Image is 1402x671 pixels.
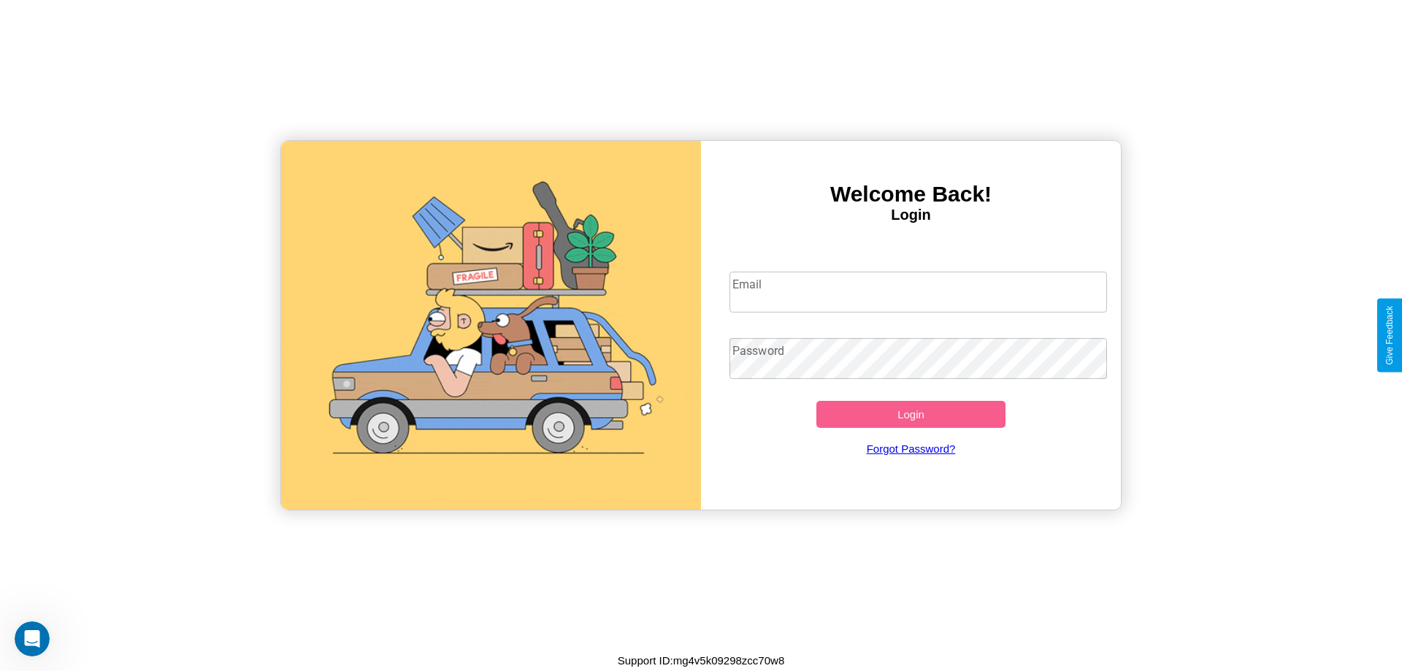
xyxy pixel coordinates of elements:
[281,141,701,510] img: gif
[1384,306,1395,365] div: Give Feedback
[15,621,50,656] iframe: Intercom live chat
[701,182,1121,207] h3: Welcome Back!
[701,207,1121,223] h4: Login
[618,651,784,670] p: Support ID: mg4v5k09298zcc70w8
[816,401,1005,428] button: Login
[722,428,1100,469] a: Forgot Password?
